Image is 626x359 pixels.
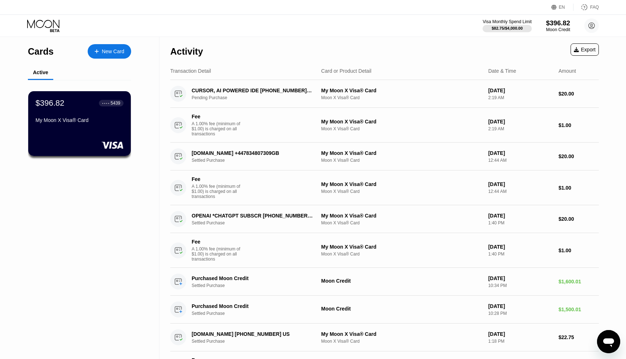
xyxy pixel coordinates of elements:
div: [DATE] [488,213,553,219]
div: 1:40 PM [488,252,553,257]
div: Moon X Visa® Card [321,220,483,225]
div: Pending Purchase [192,95,322,100]
div: CURSOR, AI POWERED IDE [PHONE_NUMBER] USPending PurchaseMy Moon X Visa® CardMoon X Visa® Card[DAT... [170,80,599,108]
div: FeeA 1.00% fee (minimum of $1.00) is charged on all transactionsMy Moon X Visa® CardMoon X Visa® ... [170,108,599,143]
div: Moon Credit [546,27,570,32]
div: [DATE] [488,88,553,93]
div: Moon X Visa® Card [321,158,483,163]
div: [DATE] [488,244,553,250]
div: 10:34 PM [488,283,553,288]
div: $20.00 [559,91,599,97]
div: Activity [170,46,203,57]
div: OPENAI *CHATGPT SUBSCR [PHONE_NUMBER] USSettled PurchaseMy Moon X Visa® CardMoon X Visa® Card[DAT... [170,205,599,233]
div: [DOMAIN_NAME] +447834807309GB [192,150,313,156]
div: Moon X Visa® Card [321,95,483,100]
div: $1.00 [559,248,599,253]
div: Moon Credit [321,306,483,312]
div: $396.82 [36,98,64,108]
div: 2:19 AM [488,95,553,100]
div: Export [571,43,599,56]
div: Visa Monthly Spend Limit [483,19,531,24]
div: Fee [192,114,242,119]
div: $22.75 [559,334,599,340]
div: $396.82● ● ● ●5439My Moon X Visa® Card [28,91,131,156]
div: Active [33,69,48,75]
div: [DOMAIN_NAME] [PHONE_NUMBER] US [192,331,313,337]
div: FeeA 1.00% fee (minimum of $1.00) is charged on all transactionsMy Moon X Visa® CardMoon X Visa® ... [170,170,599,205]
div: My Moon X Visa® Card [321,119,483,124]
div: $1,500.01 [559,307,599,312]
div: Purchased Moon CreditSettled PurchaseMoon Credit[DATE]10:28 PM$1,500.01 [170,296,599,324]
div: 5439 [110,101,120,106]
div: Settled Purchase [192,158,322,163]
div: [DOMAIN_NAME] [PHONE_NUMBER] USSettled PurchaseMy Moon X Visa® CardMoon X Visa® Card[DATE]1:18 PM... [170,324,599,351]
div: Purchased Moon CreditSettled PurchaseMoon Credit[DATE]10:34 PM$1,600.01 [170,268,599,296]
div: CURSOR, AI POWERED IDE [PHONE_NUMBER] US [192,88,313,93]
div: My Moon X Visa® Card [321,331,483,337]
div: [DATE] [488,119,553,124]
div: 2:19 AM [488,126,553,131]
div: 12:44 AM [488,158,553,163]
div: A 1.00% fee (minimum of $1.00) is charged on all transactions [192,184,246,199]
div: [DATE] [488,181,553,187]
div: Fee [192,239,242,245]
div: EN [559,5,565,10]
div: 1:18 PM [488,339,553,344]
div: A 1.00% fee (minimum of $1.00) is charged on all transactions [192,121,246,136]
div: Cards [28,46,54,57]
div: OPENAI *CHATGPT SUBSCR [PHONE_NUMBER] US [192,213,313,219]
div: $20.00 [559,216,599,222]
div: EN [551,4,573,11]
div: My Moon X Visa® Card [36,117,124,123]
div: New Card [88,44,131,59]
div: [DATE] [488,150,553,156]
div: $396.82Moon Credit [546,19,570,32]
div: [DATE] [488,331,553,337]
div: My Moon X Visa® Card [321,213,483,219]
div: Transaction Detail [170,68,211,74]
div: Purchased Moon Credit [192,303,313,309]
div: ● ● ● ● [102,102,109,104]
div: 10:28 PM [488,311,553,316]
div: My Moon X Visa® Card [321,181,483,187]
div: My Moon X Visa® Card [321,88,483,93]
div: $396.82 [546,19,570,27]
div: 12:44 AM [488,189,553,194]
iframe: Button to launch messaging window, conversation in progress [597,330,620,353]
div: Date & Time [488,68,516,74]
div: Visa Monthly Spend Limit$82.75/$4,000.00 [483,19,531,32]
div: Moon X Visa® Card [321,339,483,344]
div: New Card [102,48,124,55]
div: Card or Product Detail [321,68,372,74]
div: Purchased Moon Credit [192,275,313,281]
div: Settled Purchase [192,311,322,316]
div: [DOMAIN_NAME] +447834807309GBSettled PurchaseMy Moon X Visa® CardMoon X Visa® Card[DATE]12:44 AM$... [170,143,599,170]
div: $1,600.01 [559,279,599,284]
div: Moon Credit [321,278,483,284]
div: 1:40 PM [488,220,553,225]
div: Moon X Visa® Card [321,252,483,257]
div: My Moon X Visa® Card [321,150,483,156]
div: Settled Purchase [192,339,322,344]
div: Settled Purchase [192,283,322,288]
div: My Moon X Visa® Card [321,244,483,250]
div: $82.75 / $4,000.00 [492,26,523,30]
div: $20.00 [559,153,599,159]
div: Moon X Visa® Card [321,126,483,131]
div: Fee [192,176,242,182]
div: Moon X Visa® Card [321,189,483,194]
div: $1.00 [559,122,599,128]
div: FAQ [590,5,599,10]
div: Settled Purchase [192,220,322,225]
div: A 1.00% fee (minimum of $1.00) is charged on all transactions [192,246,246,262]
div: Export [574,47,596,52]
div: [DATE] [488,303,553,309]
div: FAQ [573,4,599,11]
div: $1.00 [559,185,599,191]
div: [DATE] [488,275,553,281]
div: FeeA 1.00% fee (minimum of $1.00) is charged on all transactionsMy Moon X Visa® CardMoon X Visa® ... [170,233,599,268]
div: Amount [559,68,576,74]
